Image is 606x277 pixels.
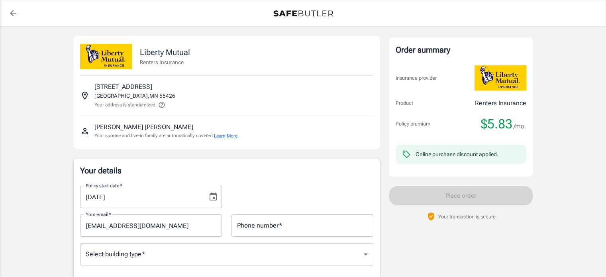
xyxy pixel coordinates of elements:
[231,214,373,237] input: Enter number
[416,150,498,158] div: Online purchase discount applied.
[80,44,132,69] img: Liberty Mutual
[80,186,202,208] input: MM/DD/YYYY
[94,132,237,139] p: Your spouse and live-in family are automatically covered.
[514,121,526,132] span: /mo.
[438,213,496,220] p: Your transaction is secure
[80,214,222,237] input: Enter email
[94,92,175,100] p: [GEOGRAPHIC_DATA] , MN 55426
[205,189,221,205] button: Choose date, selected date is Sep 11, 2025
[396,44,526,56] div: Order summary
[80,91,90,100] svg: Insured address
[140,46,190,58] p: Liberty Mutual
[94,82,152,92] p: [STREET_ADDRESS]
[80,165,373,176] p: Your details
[475,65,526,90] img: Liberty Mutual
[94,122,193,132] p: [PERSON_NAME] [PERSON_NAME]
[140,58,190,66] p: Renters Insurance
[86,182,122,189] label: Policy start date
[273,10,333,17] img: Back to quotes
[475,98,526,108] p: Renters Insurance
[214,132,237,139] button: Learn More
[396,120,430,128] p: Policy premium
[396,74,437,82] p: Insurance provider
[80,126,90,136] svg: Insured person
[86,211,111,218] label: Your email
[481,116,512,132] span: $5.83
[94,101,157,108] p: Your address is standardized.
[5,5,21,21] a: back to quotes
[396,99,413,107] p: Product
